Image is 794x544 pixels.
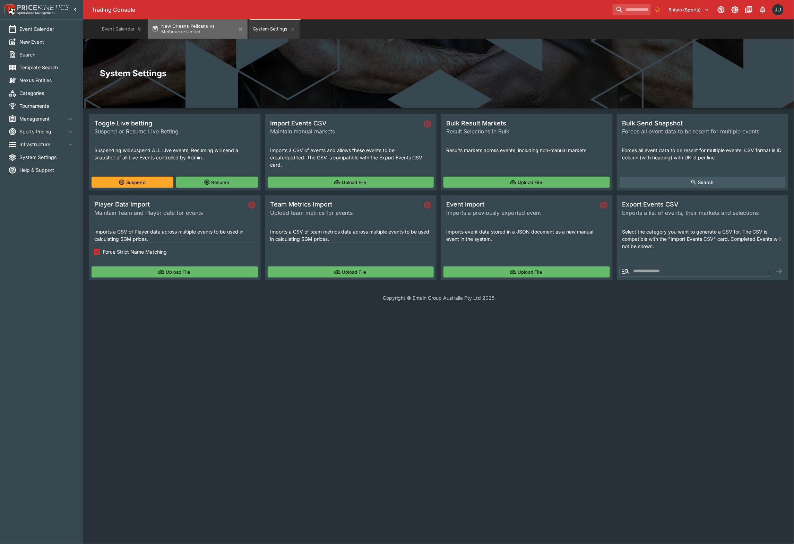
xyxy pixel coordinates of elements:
[715,3,727,16] button: Connected to PK
[270,228,431,243] p: Imports a CSV of team metrics data across multiple events to be used in calculating SGM prices.
[446,119,607,127] span: Bulk Result Markets
[446,147,607,154] p: Results markets across events, including non-manual markets.
[773,4,784,15] div: Justin.Walsh
[443,177,610,188] button: Upload File
[19,25,75,33] span: Event Calendar
[92,6,610,14] div: Trading Console
[19,128,66,135] span: Sports Pricing
[270,147,431,168] p: Imports a CSV of events and allows these events to be created/edited. The CSV is compatible with ...
[268,177,434,188] button: Upload File
[757,3,769,16] button: Notifications
[94,228,255,243] p: Imports a CSV of Player data across multiple events to be used in calculating SGM prices.
[17,5,69,10] img: PriceKinetics
[92,266,258,278] button: Upload File
[622,127,783,135] span: Forces all event data to be resent for multiple events
[770,2,786,17] button: Justin.Walsh
[94,127,255,135] span: Suspend or Resume Live Betting
[19,153,75,161] span: System Settings
[270,127,422,135] span: Maintain manual markets
[622,147,783,161] p: Forces all event data to be resent for multiple events. CSV format is ID column (with heading) wi...
[94,147,255,161] p: Suspending will suspend ALL Live events, Resuming will send a snapshot of all Live Events control...
[19,115,66,122] span: Management
[19,64,75,71] span: Template Search
[665,4,714,15] button: Select Tenant
[100,68,777,79] h2: System Settings
[19,102,75,109] span: Tournaments
[652,4,663,15] button: No Bookmarks
[19,51,75,58] span: Search
[249,19,299,39] button: System Settings
[19,38,75,45] span: New Event
[2,3,16,17] img: PriceKinetics Logo
[176,177,258,188] button: Resume
[443,266,610,278] button: Upload File
[446,200,597,208] span: Event Import
[103,248,167,255] span: Force Strict Name Matching
[613,4,651,15] input: search
[270,119,422,127] span: Import Events CSV
[268,266,434,278] button: Upload File
[148,19,248,39] button: New Orleans Pelicans vs Melbourne United
[94,209,245,217] span: Maintain Team and Player data for events
[94,200,245,208] span: Player Data Import
[270,200,422,208] span: Team Metrics Import
[19,77,75,84] span: Nexus Entities
[729,3,741,16] button: Toggle light/dark mode
[98,19,146,39] button: Event Calendar
[83,294,794,301] p: Copyright © Entain Group Australia Pty Ltd 2025
[94,119,255,127] span: Toggle Live betting
[19,89,75,97] span: Categories
[19,141,66,148] span: Infrastructure
[622,228,783,250] p: Select the category you want to generate a CSV for. The CSV is compatible with the "Import Events...
[446,228,607,243] p: Imports event data stored in a JSON document as a new manual event in the system.
[620,177,786,188] button: Search
[622,119,783,127] span: Bulk Send Snapshot
[622,209,783,217] span: Exports a list of events, their markets and selections
[92,177,173,188] button: Suspend
[446,127,607,135] span: Result Selections in Bulk
[446,209,597,217] span: Imports a previously exported event
[270,209,422,217] span: Upload team metrics for events
[622,200,783,208] span: Export Events CSV
[17,11,55,15] img: Sportsbook Management
[19,166,75,174] span: Help & Support
[743,3,755,16] button: Documentation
